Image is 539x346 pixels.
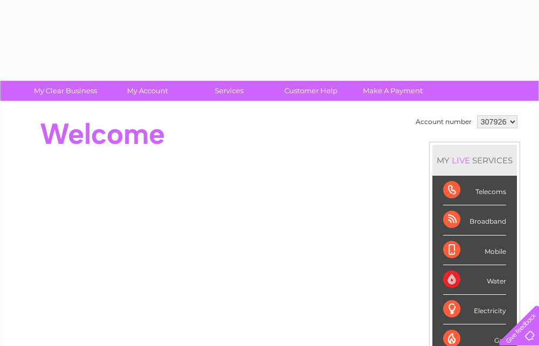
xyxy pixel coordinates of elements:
[443,176,506,205] div: Telecoms
[432,145,517,176] div: MY SERVICES
[21,81,110,101] a: My Clear Business
[450,155,472,165] div: LIVE
[413,113,474,131] td: Account number
[443,205,506,235] div: Broadband
[443,295,506,324] div: Electricity
[443,265,506,295] div: Water
[443,236,506,265] div: Mobile
[103,81,192,101] a: My Account
[185,81,274,101] a: Services
[348,81,437,101] a: Make A Payment
[267,81,355,101] a: Customer Help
